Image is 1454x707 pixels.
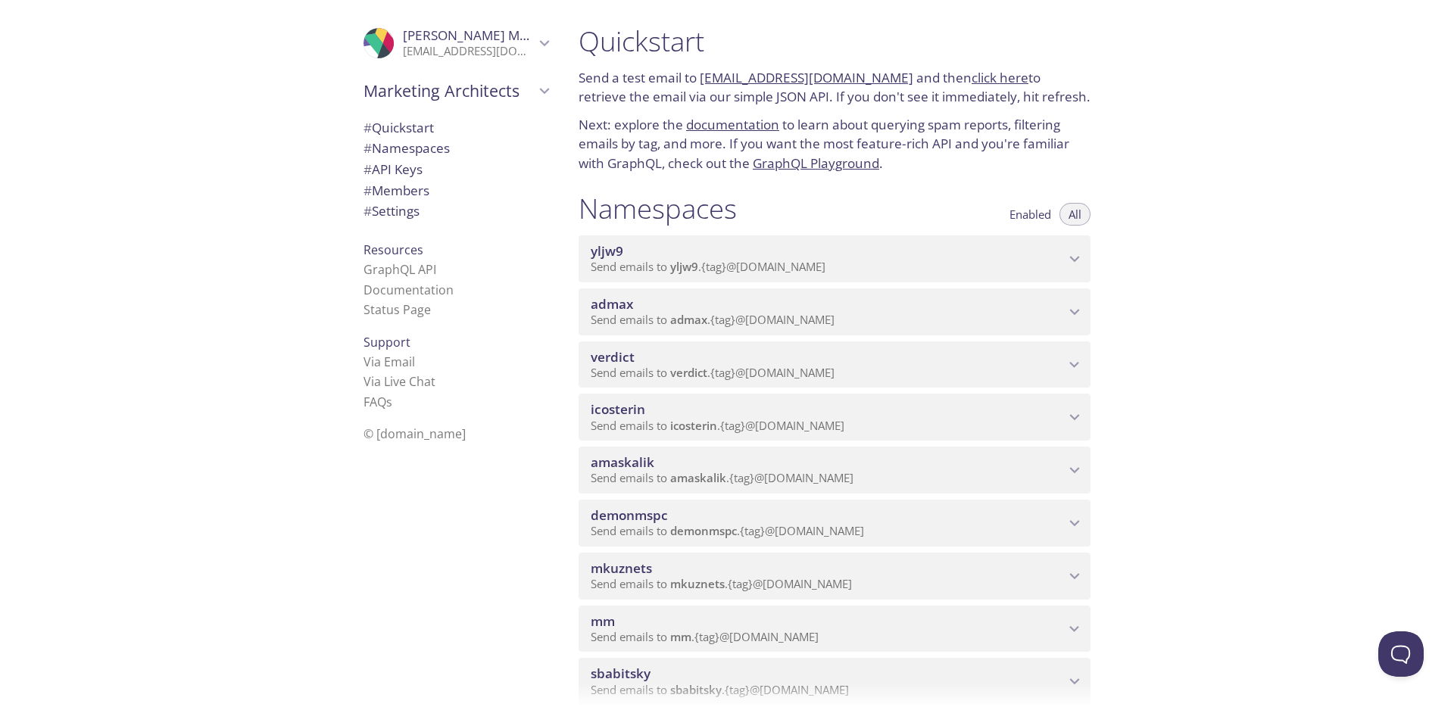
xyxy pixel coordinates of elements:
div: mm namespace [579,606,1090,652]
span: demonmspc [670,523,737,538]
div: Members [351,180,560,201]
span: # [363,160,372,178]
span: amaskalik [591,453,654,471]
span: Resources [363,241,423,258]
div: mkuznets namespace [579,553,1090,600]
span: Send emails to . {tag} @[DOMAIN_NAME] [591,365,835,380]
span: Namespaces [363,139,450,157]
span: Send emails to . {tag} @[DOMAIN_NAME] [591,629,819,644]
span: icosterin [670,418,717,433]
div: icosterin namespace [579,394,1090,441]
div: Marketing Architects [351,71,560,111]
span: mkuznets [670,576,725,591]
span: # [363,119,372,136]
span: Send emails to . {tag} @[DOMAIN_NAME] [591,418,844,433]
div: verdict namespace [579,341,1090,388]
span: Send emails to . {tag} @[DOMAIN_NAME] [591,259,825,274]
span: Send emails to . {tag} @[DOMAIN_NAME] [591,470,853,485]
a: Via Live Chat [363,373,435,390]
span: Settings [363,202,420,220]
div: yljw9 namespace [579,235,1090,282]
span: Send emails to . {tag} @[DOMAIN_NAME] [591,523,864,538]
span: demonmspc [591,506,668,524]
div: Quickstart [351,117,560,139]
a: GraphQL Playground [753,154,879,172]
h1: Namespaces [579,192,737,226]
span: admax [591,295,633,313]
span: Send emails to . {tag} @[DOMAIN_NAME] [591,312,835,327]
div: admax namespace [579,288,1090,335]
h1: Quickstart [579,24,1090,58]
span: admax [670,312,707,327]
div: sbabitsky namespace [579,658,1090,705]
span: mkuznets [591,559,652,577]
span: mm [670,629,691,644]
p: Send a test email to and then to retrieve the email via our simple JSON API. If you don't see it ... [579,68,1090,107]
span: Quickstart [363,119,434,136]
span: sbabitsky [591,665,651,682]
span: # [363,139,372,157]
button: Enabled [1000,203,1060,226]
div: Namespaces [351,138,560,159]
span: amaskalik [670,470,726,485]
p: [EMAIL_ADDRESS][DOMAIN_NAME] [403,44,535,59]
span: Send emails to . {tag} @[DOMAIN_NAME] [591,576,852,591]
span: icosterin [591,400,645,418]
div: demonmspc namespace [579,500,1090,547]
span: Marketing Architects [363,80,535,101]
div: API Keys [351,159,560,180]
div: Anton Maskalik [351,18,560,68]
span: [PERSON_NAME] Maskalik [403,26,560,44]
div: amaskalik namespace [579,447,1090,494]
iframe: Help Scout Beacon - Open [1378,631,1424,677]
span: Members [363,182,429,199]
a: GraphQL API [363,261,436,278]
a: documentation [686,116,779,133]
a: [EMAIL_ADDRESS][DOMAIN_NAME] [700,69,913,86]
span: # [363,182,372,199]
span: mm [591,612,615,630]
a: FAQ [363,394,392,410]
span: API Keys [363,160,423,178]
div: Team Settings [351,201,560,222]
span: Support [363,334,410,350]
p: Next: explore the to learn about querying spam reports, filtering emails by tag, and more. If you... [579,115,1090,173]
span: verdict [670,365,707,380]
span: © [DOMAIN_NAME] [363,425,466,442]
span: # [363,202,372,220]
span: yljw9 [670,259,698,274]
button: All [1059,203,1090,226]
a: Documentation [363,282,454,298]
span: s [386,394,392,410]
span: verdict [591,348,635,366]
a: Status Page [363,301,431,318]
a: click here [972,69,1028,86]
a: Via Email [363,353,415,370]
span: yljw9 [591,242,623,260]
